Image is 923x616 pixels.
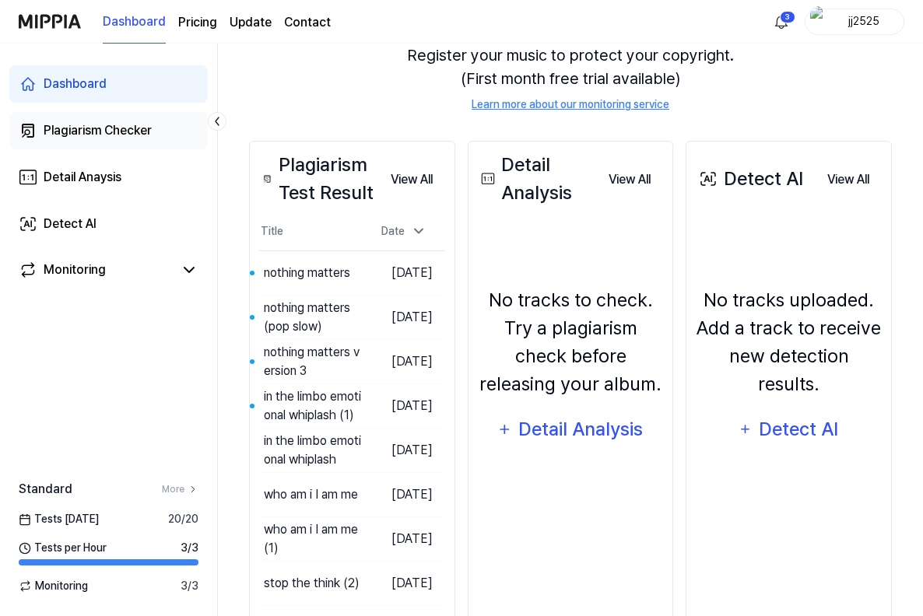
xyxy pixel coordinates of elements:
[478,286,664,398] div: No tracks to check. Try a plagiarism check before releasing your album.
[103,1,166,44] a: Dashboard
[478,151,597,207] div: Detail Analysis
[259,151,378,207] div: Plagiarism Test Result
[696,165,803,193] div: Detect AI
[378,163,445,195] a: View All
[487,411,654,448] button: Detail Analysis
[596,164,663,195] button: View All
[19,511,99,527] span: Tests [DATE]
[230,13,272,32] a: Update
[264,343,363,380] div: nothing matters version 3
[181,540,198,556] span: 3 / 3
[9,159,208,196] a: Detail Anaysis
[363,472,445,516] td: [DATE]
[815,164,882,195] button: View All
[596,163,663,195] a: View All
[44,261,106,279] div: Monitoring
[19,540,107,556] span: Tests per Hour
[44,75,107,93] div: Dashboard
[264,432,363,469] div: in the limbo emotional whiplash
[805,9,904,35] button: profilejj2525
[363,561,445,605] td: [DATE]
[696,286,882,398] div: No tracks uploaded. Add a track to receive new detection results.
[44,215,97,233] div: Detect AI
[19,261,174,279] a: Monitoring
[363,339,445,383] td: [DATE]
[264,520,363,558] div: who am i I am me (1)
[9,112,208,149] a: Plagiarism Checker
[834,12,894,30] div: jj2525
[810,6,829,37] img: profile
[363,295,445,339] td: [DATE]
[19,480,72,499] span: Standard
[178,13,217,32] button: Pricing
[363,250,445,295] td: [DATE]
[9,205,208,243] a: Detect AI
[19,578,88,594] span: Monitoring
[264,299,363,336] div: nothing matters (pop slow)
[264,387,363,425] div: in the limbo emotional whiplash (1)
[378,164,445,195] button: View All
[249,2,892,131] div: There are no songs registered for monitoring. Register your music to protect your copyright. (Fir...
[168,511,198,527] span: 20 / 20
[44,121,152,140] div: Plagiarism Checker
[181,578,198,594] span: 3 / 3
[772,12,791,31] img: 알림
[375,219,433,244] div: Date
[780,11,795,23] div: 3
[757,415,841,444] div: Detect AI
[264,485,358,504] div: who am i I am me
[9,65,208,103] a: Dashboard
[264,264,350,282] div: nothing matters
[769,9,794,34] button: 알림3
[363,383,445,428] td: [DATE]
[162,482,198,496] a: More
[363,516,445,561] td: [DATE]
[728,411,850,448] button: Detect AI
[518,415,644,444] div: Detail Analysis
[363,428,445,472] td: [DATE]
[264,574,360,593] div: stop the think (2)
[259,213,363,250] th: Title
[472,96,669,113] a: Learn more about our monitoring service
[44,168,121,187] div: Detail Anaysis
[815,163,882,195] a: View All
[284,13,331,32] a: Contact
